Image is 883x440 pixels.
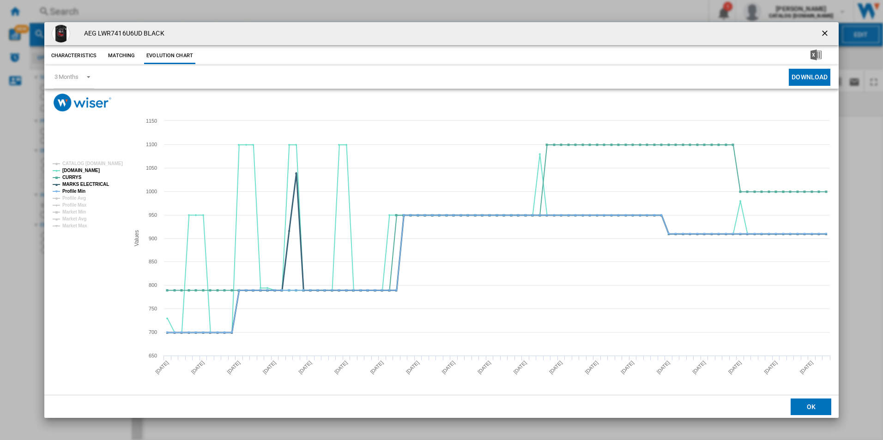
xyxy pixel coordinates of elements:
[791,398,831,415] button: OK
[62,209,86,214] tspan: Market Min
[369,360,384,375] tspan: [DATE]
[796,48,836,64] button: Download in Excel
[149,236,157,241] tspan: 900
[144,48,195,64] button: Evolution chart
[52,24,70,43] img: 10264171
[149,329,157,335] tspan: 700
[133,230,140,246] tspan: Values
[62,223,87,228] tspan: Market Max
[405,360,420,375] tspan: [DATE]
[149,212,157,218] tspan: 950
[62,202,87,208] tspan: Profile Max
[62,168,100,173] tspan: [DOMAIN_NAME]
[261,360,277,375] tspan: [DATE]
[441,360,456,375] tspan: [DATE]
[789,69,830,86] button: Download
[146,118,157,124] tspan: 1150
[149,282,157,288] tspan: 800
[620,360,635,375] tspan: [DATE]
[477,360,492,375] tspan: [DATE]
[54,94,111,112] img: logo_wiser_300x94.png
[146,165,157,171] tspan: 1050
[54,73,79,80] div: 3 Months
[62,182,109,187] tspan: MARKS ELECTRICAL
[655,360,671,375] tspan: [DATE]
[49,48,99,64] button: Characteristics
[62,189,85,194] tspan: Profile Min
[62,196,86,201] tspan: Profile Avg
[226,360,241,375] tspan: [DATE]
[149,306,157,311] tspan: 750
[146,142,157,147] tspan: 1100
[44,22,839,418] md-dialog: Product popup
[333,360,348,375] tspan: [DATE]
[149,259,157,264] tspan: 850
[146,189,157,194] tspan: 1000
[62,175,82,180] tspan: CURRYS
[79,29,164,38] h4: AEG LWR7416U6UD BLACK
[727,360,742,375] tspan: [DATE]
[820,29,831,40] ng-md-icon: getI18NText('BUTTONS.CLOSE_DIALOG')
[62,161,123,166] tspan: CATALOG [DOMAIN_NAME]
[297,360,313,375] tspan: [DATE]
[62,216,86,221] tspan: Market Avg
[798,360,814,375] tspan: [DATE]
[154,360,169,375] tspan: [DATE]
[548,360,563,375] tspan: [DATE]
[584,360,599,375] tspan: [DATE]
[149,353,157,358] tspan: 650
[816,24,835,43] button: getI18NText('BUTTONS.CLOSE_DIALOG')
[763,360,778,375] tspan: [DATE]
[512,360,527,375] tspan: [DATE]
[691,360,707,375] tspan: [DATE]
[810,49,822,60] img: excel-24x24.png
[101,48,142,64] button: Matching
[190,360,205,375] tspan: [DATE]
